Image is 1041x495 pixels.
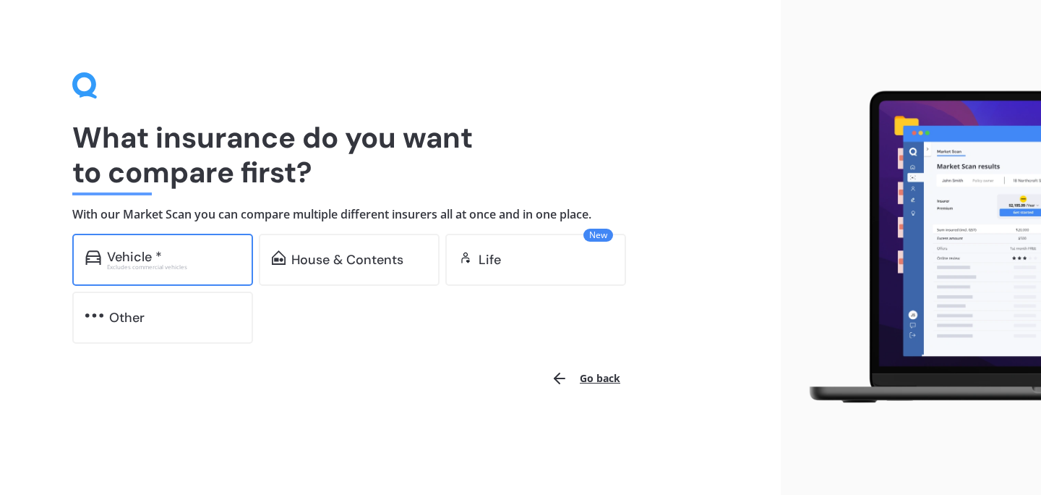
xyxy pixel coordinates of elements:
img: other.81dba5aafe580aa69f38.svg [85,308,103,323]
img: laptop.webp [792,84,1041,411]
img: car.f15378c7a67c060ca3f3.svg [85,250,101,265]
h4: With our Market Scan you can compare multiple different insurers all at once and in one place. [72,207,708,222]
span: New [583,229,613,242]
div: Vehicle * [107,250,162,264]
img: home-and-contents.b802091223b8502ef2dd.svg [272,250,286,265]
div: Life [479,253,501,267]
div: Other [109,310,145,325]
img: life.f720d6a2d7cdcd3ad642.svg [458,250,473,265]
div: House & Contents [291,253,403,267]
div: Excludes commercial vehicles [107,264,240,270]
button: Go back [542,361,629,396]
h1: What insurance do you want to compare first? [72,120,708,190]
